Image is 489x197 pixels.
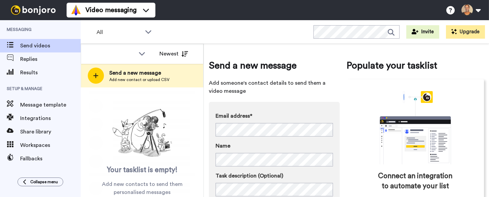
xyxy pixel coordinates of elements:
[109,106,176,160] img: ready-set-action.png
[154,47,193,61] button: Newest
[97,28,142,36] span: All
[406,25,439,39] button: Invite
[446,25,485,39] button: Upgrade
[109,77,170,82] span: Add new contact or upload CSV
[346,59,484,72] span: Populate your tasklist
[30,179,58,185] span: Collapse menu
[20,128,81,136] span: Share library
[216,112,333,120] label: Email address*
[109,69,170,77] span: Send a new message
[216,142,230,150] span: Name
[20,155,81,163] span: Fallbacks
[20,101,81,109] span: Message template
[209,79,340,95] span: Add someone's contact details to send them a video message
[20,114,81,122] span: Integrations
[20,42,81,50] span: Send videos
[375,171,455,191] span: Connect an integration to automate your list
[20,141,81,149] span: Workspaces
[71,5,81,15] img: vm-color.svg
[17,178,63,186] button: Collapse menu
[85,5,137,15] span: Video messaging
[216,172,333,180] label: Task description (Optional)
[8,5,59,15] img: bj-logo-header-white.svg
[365,91,466,164] div: animation
[20,69,81,77] span: Results
[20,55,81,63] span: Replies
[91,180,193,196] span: Add new contacts to send them personalised messages
[209,59,340,72] span: Send a new message
[107,165,178,175] span: Your tasklist is empty!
